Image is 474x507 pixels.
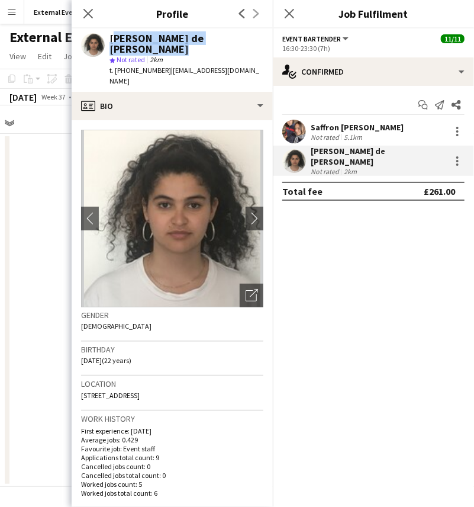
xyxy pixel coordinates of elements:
img: Crew avatar or photo [81,130,263,307]
a: Edit [33,49,56,64]
div: 2km [341,167,359,176]
div: [DATE] [9,91,37,103]
span: [STREET_ADDRESS] [81,391,140,400]
h3: Work history [81,413,263,424]
div: 5.1km [341,133,365,142]
p: Worked jobs total count: 6 [81,489,263,498]
div: Not rated [311,133,341,142]
div: Bio [72,92,273,120]
button: Event bartender [282,34,350,43]
div: Not rated [311,167,341,176]
span: 11/11 [441,34,465,43]
div: Open photos pop-in [240,284,263,307]
span: 2km [147,55,165,64]
p: Average jobs: 0.429 [81,435,263,444]
p: Cancelled jobs total count: 0 [81,471,263,480]
h1: External Events [9,28,108,46]
p: Applications total count: 9 [81,453,263,462]
span: | [EMAIL_ADDRESS][DOMAIN_NAME] [109,66,259,85]
span: Not rated [117,55,145,64]
div: Saffron [PERSON_NAME] [311,122,404,133]
div: 16:30-23:30 (7h) [282,44,465,53]
p: Favourite job: Event staff [81,444,263,453]
h3: Birthday [81,344,263,355]
a: View [5,49,31,64]
button: External Events [24,1,94,24]
h3: Job Fulfilment [273,6,474,21]
span: View [9,51,26,62]
p: Worked jobs count: 5 [81,480,263,489]
h3: Gender [81,310,263,320]
h3: Profile [72,6,273,21]
div: [PERSON_NAME] de [PERSON_NAME] [109,33,263,54]
span: Jobs [63,51,81,62]
h3: Location [81,378,263,389]
div: Confirmed [273,57,474,86]
a: Jobs [59,49,86,64]
p: First experience: [DATE] [81,426,263,435]
div: [PERSON_NAME] de [PERSON_NAME] [311,146,446,167]
div: Total fee [282,185,323,197]
span: Edit [38,51,51,62]
span: Event bartender [282,34,341,43]
span: t. [PHONE_NUMBER] [109,66,171,75]
span: Week 37 [39,92,69,101]
p: Cancelled jobs count: 0 [81,462,263,471]
span: [DATE] (22 years) [81,356,131,365]
div: £261.00 [424,185,455,197]
span: [DEMOGRAPHIC_DATA] [81,322,151,330]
